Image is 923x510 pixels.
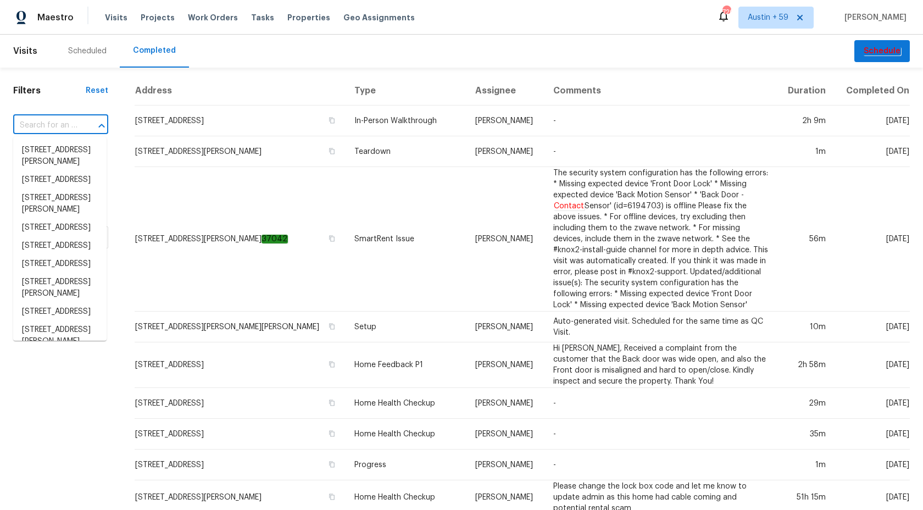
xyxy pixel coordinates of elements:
[13,237,107,255] li: [STREET_ADDRESS]
[748,12,788,23] span: Austin + 59
[327,146,337,156] button: Copy Address
[133,45,176,56] div: Completed
[13,219,107,237] li: [STREET_ADDRESS]
[86,85,108,96] div: Reset
[777,450,835,480] td: 1m
[777,167,835,312] td: 56m
[327,492,337,502] button: Copy Address
[466,106,544,136] td: [PERSON_NAME]
[544,76,777,106] th: Comments
[835,76,910,106] th: Completed On
[13,273,107,303] li: [STREET_ADDRESS][PERSON_NAME]
[327,234,337,243] button: Copy Address
[327,115,337,125] button: Copy Address
[346,312,466,342] td: Setup
[835,388,910,419] td: [DATE]
[854,40,910,63] button: Schedule
[135,106,346,136] td: [STREET_ADDRESS]
[135,419,346,450] td: [STREET_ADDRESS]
[553,202,585,210] em: Contact
[13,117,77,134] input: Search for an address...
[262,235,288,243] em: 37042
[544,450,777,480] td: -
[141,12,175,23] span: Projects
[346,342,466,388] td: Home Feedback P1
[346,167,466,312] td: SmartRent Issue
[343,12,415,23] span: Geo Assignments
[544,419,777,450] td: -
[544,342,777,388] td: Hi [PERSON_NAME], Received a complaint from the customer that the Back door was wide open, and al...
[287,12,330,23] span: Properties
[466,342,544,388] td: [PERSON_NAME]
[13,85,86,96] h1: Filters
[135,342,346,388] td: [STREET_ADDRESS]
[13,321,107,351] li: [STREET_ADDRESS][PERSON_NAME]
[466,419,544,450] td: [PERSON_NAME]
[466,388,544,419] td: [PERSON_NAME]
[777,419,835,450] td: 35m
[13,303,107,321] li: [STREET_ADDRESS]
[327,359,337,369] button: Copy Address
[94,118,109,134] button: Close
[544,167,777,312] td: The security system configuration has the following errors: * Missing expected device 'Front Door...
[840,12,907,23] span: [PERSON_NAME]
[135,388,346,419] td: [STREET_ADDRESS]
[105,12,127,23] span: Visits
[544,106,777,136] td: -
[327,398,337,408] button: Copy Address
[135,167,346,312] td: [STREET_ADDRESS][PERSON_NAME]
[544,136,777,167] td: -
[13,39,37,63] span: Visits
[835,450,910,480] td: [DATE]
[135,450,346,480] td: [STREET_ADDRESS]
[466,450,544,480] td: [PERSON_NAME]
[327,321,337,331] button: Copy Address
[346,388,466,419] td: Home Health Checkup
[135,136,346,167] td: [STREET_ADDRESS][PERSON_NAME]
[777,106,835,136] td: 2h 9m
[544,388,777,419] td: -
[13,171,107,189] li: [STREET_ADDRESS]
[777,312,835,342] td: 10m
[346,76,466,106] th: Type
[68,46,107,57] div: Scheduled
[777,136,835,167] td: 1m
[466,312,544,342] td: [PERSON_NAME]
[346,136,466,167] td: Teardown
[135,76,346,106] th: Address
[835,106,910,136] td: [DATE]
[835,167,910,312] td: [DATE]
[251,14,274,21] span: Tasks
[777,342,835,388] td: 2h 58m
[135,312,346,342] td: [STREET_ADDRESS][PERSON_NAME][PERSON_NAME]
[327,459,337,469] button: Copy Address
[863,47,901,56] em: Schedule
[346,419,466,450] td: Home Health Checkup
[835,312,910,342] td: [DATE]
[722,7,730,18] div: 720
[346,450,466,480] td: Progress
[835,136,910,167] td: [DATE]
[37,12,74,23] span: Maestro
[188,12,238,23] span: Work Orders
[544,312,777,342] td: Auto-generated visit. Scheduled for the same time as QC Visit.
[835,342,910,388] td: [DATE]
[466,167,544,312] td: [PERSON_NAME]
[327,429,337,439] button: Copy Address
[346,106,466,136] td: In-Person Walkthrough
[13,141,107,171] li: [STREET_ADDRESS][PERSON_NAME]
[466,136,544,167] td: [PERSON_NAME]
[835,419,910,450] td: [DATE]
[466,76,544,106] th: Assignee
[777,388,835,419] td: 29m
[13,189,107,219] li: [STREET_ADDRESS][PERSON_NAME]
[13,255,107,273] li: [STREET_ADDRESS]
[777,76,835,106] th: Duration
